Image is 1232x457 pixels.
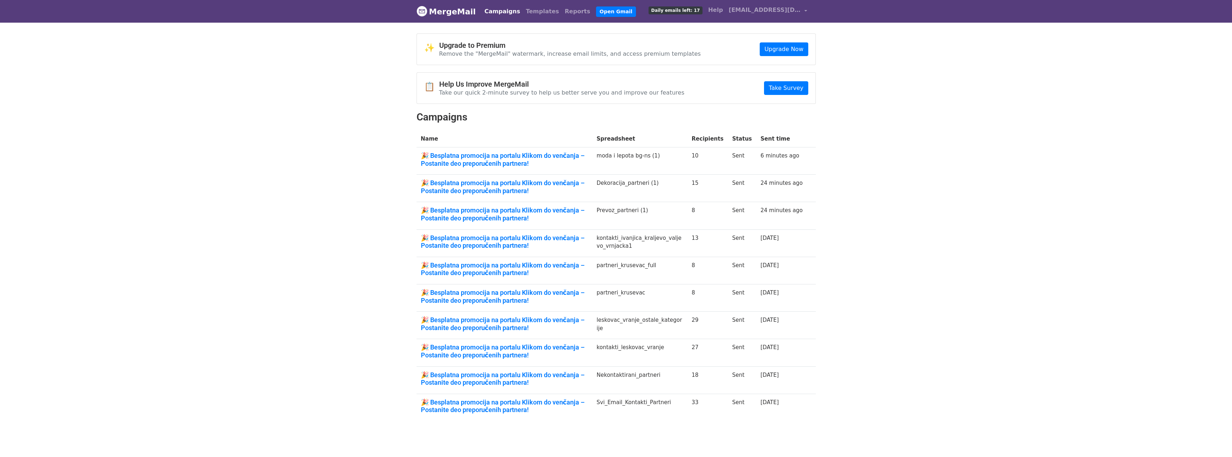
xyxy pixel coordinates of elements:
[728,202,756,229] td: Sent
[1196,422,1232,457] iframe: Chat Widget
[649,6,702,14] span: Daily emails left: 17
[592,175,687,202] td: Dekoracija_partneri (1)
[687,312,728,339] td: 29
[646,3,705,17] a: Daily emails left: 17
[439,41,701,50] h4: Upgrade to Premium
[687,339,728,366] td: 27
[728,147,756,175] td: Sent
[421,152,588,167] a: 🎉 Besplatna promocija na portalu Klikom do venčanja – Postanite deo preporučenih partnera!
[424,43,439,53] span: ✨
[728,394,756,421] td: Sent
[687,366,728,394] td: 18
[592,394,687,421] td: Svi_Email_Kontakti_Partneri
[687,147,728,175] td: 10
[421,343,588,359] a: 🎉 Besplatna promocija na portalu Klikom do venčanja – Postanite deo preporučenih partnera!
[592,147,687,175] td: moda i lepota bg-ns (1)
[439,89,685,96] p: Take our quick 2-minute survey to help us better serve you and improve our features
[592,284,687,312] td: partneri_krusevac
[728,229,756,257] td: Sent
[523,4,562,19] a: Templates
[726,3,810,20] a: [EMAIL_ADDRESS][DOMAIN_NAME]
[424,82,439,92] span: 📋
[756,131,807,147] th: Sent time
[592,131,687,147] th: Spreadsheet
[417,4,476,19] a: MergeMail
[728,284,756,312] td: Sent
[760,235,779,241] a: [DATE]
[760,344,779,351] a: [DATE]
[421,398,588,414] a: 🎉 Besplatna promocija na portalu Klikom do venčanja – Postanite deo preporučenih partnera!
[421,316,588,332] a: 🎉 Besplatna promocija na portalu Klikom do venčanja – Postanite deo preporučenih partnera!
[421,371,588,387] a: 🎉 Besplatna promocija na portalu Klikom do venčanja – Postanite deo preporučenih partnera!
[421,289,588,304] a: 🎉 Besplatna promocija na portalu Klikom do venčanja – Postanite deo preporučenih partnera!
[421,179,588,195] a: 🎉 Besplatna promocija na portalu Klikom do venčanja – Postanite deo preporučenih partnera!
[687,175,728,202] td: 15
[760,399,779,406] a: [DATE]
[760,317,779,323] a: [DATE]
[592,257,687,284] td: partneri_krusevac_full
[760,207,803,214] a: 24 minutes ago
[592,339,687,366] td: kontakti_leskovac_vranje
[417,111,816,123] h2: Campaigns
[596,6,636,17] a: Open Gmail
[687,229,728,257] td: 13
[760,180,803,186] a: 24 minutes ago
[439,80,685,88] h4: Help Us Improve MergeMail
[417,131,592,147] th: Name
[729,6,801,14] span: [EMAIL_ADDRESS][DOMAIN_NAME]
[562,4,593,19] a: Reports
[421,234,588,250] a: 🎉 Besplatna promocija na portalu Klikom do venčanja – Postanite deo preporučenih partnera!
[760,152,799,159] a: 6 minutes ago
[421,261,588,277] a: 🎉 Besplatna promocija na portalu Klikom do venčanja – Postanite deo preporučenih partnera!
[687,284,728,312] td: 8
[687,131,728,147] th: Recipients
[592,312,687,339] td: leskovac_vranje_ostale_kategorije
[482,4,523,19] a: Campaigns
[728,131,756,147] th: Status
[687,394,728,421] td: 33
[760,372,779,378] a: [DATE]
[439,50,701,58] p: Remove the "MergeMail" watermark, increase email limits, and access premium templates
[764,81,808,95] a: Take Survey
[687,257,728,284] td: 8
[421,206,588,222] a: 🎉 Besplatna promocija na portalu Klikom do venčanja – Postanite deo preporučenih partnera!
[728,257,756,284] td: Sent
[705,3,726,17] a: Help
[687,202,728,229] td: 8
[592,366,687,394] td: Nekontaktirani_partneri
[760,42,808,56] a: Upgrade Now
[728,175,756,202] td: Sent
[592,229,687,257] td: kontakti_ivanjica_kraljevo_valjevo_vrnjacka1
[728,312,756,339] td: Sent
[760,289,779,296] a: [DATE]
[760,262,779,269] a: [DATE]
[728,339,756,366] td: Sent
[417,6,427,17] img: MergeMail logo
[592,202,687,229] td: Prevoz_partneri (1)
[728,366,756,394] td: Sent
